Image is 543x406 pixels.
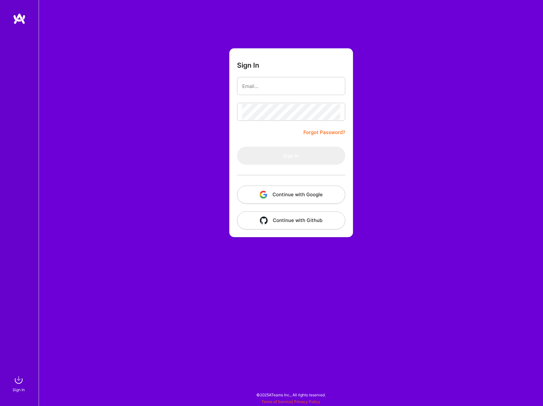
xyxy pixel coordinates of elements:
[12,373,25,386] img: sign in
[13,13,26,24] img: logo
[237,147,345,165] button: Sign In
[14,373,25,393] a: sign inSign In
[262,399,292,404] a: Terms of Service
[262,399,320,404] span: |
[260,191,267,198] img: icon
[260,217,268,224] img: icon
[237,61,259,69] h3: Sign In
[13,386,25,393] div: Sign In
[39,387,543,403] div: © 2025 ATeams Inc., All rights reserved.
[294,399,320,404] a: Privacy Policy
[303,129,345,136] a: Forgot Password?
[237,186,345,204] button: Continue with Google
[242,78,340,94] input: Email...
[237,211,345,229] button: Continue with Github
